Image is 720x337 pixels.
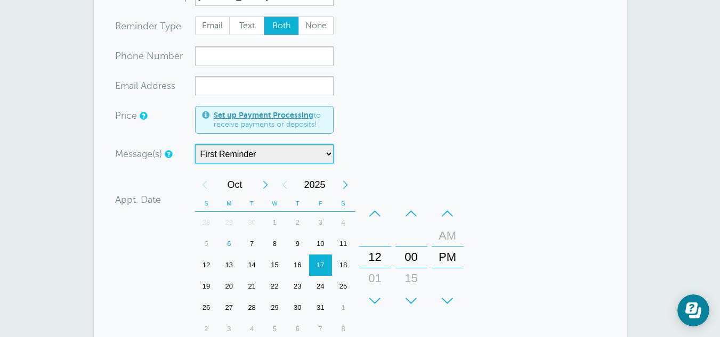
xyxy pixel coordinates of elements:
[217,212,240,233] div: Monday, September 29
[399,289,424,310] div: 30
[115,195,161,204] label: Appt. Date
[309,297,332,318] div: 31
[332,254,355,276] div: 18
[195,254,218,276] div: 12
[217,233,240,254] div: Today, Monday, October 6
[240,195,263,212] th: T
[286,276,309,297] div: 23
[332,212,355,233] div: 4
[263,276,286,297] div: 22
[286,297,309,318] div: 30
[332,212,355,233] div: Saturday, October 4
[336,174,355,195] div: Next Year
[332,233,355,254] div: 11
[165,151,171,158] a: You can create different reminder message templates under the Settings tab.
[309,233,332,254] div: Friday, October 10
[399,246,424,268] div: 00
[435,246,460,268] div: PM
[240,297,263,318] div: Tuesday, October 28
[214,111,327,129] span: to receive payments or deposits!
[229,17,264,36] label: Text
[195,254,218,276] div: Sunday, October 12
[309,254,332,276] div: 17
[115,149,162,159] label: Message(s)
[214,174,256,195] span: October
[275,174,294,195] div: Previous Year
[214,111,313,119] a: Set up Payment Processing
[217,254,240,276] div: 13
[309,195,332,212] th: F
[309,276,332,297] div: Friday, October 24
[332,195,355,212] th: S
[230,17,264,35] span: Text
[195,212,218,233] div: Sunday, September 28
[256,174,275,195] div: Next Month
[195,297,218,318] div: 26
[264,17,299,36] label: Both
[217,254,240,276] div: Monday, October 13
[195,195,218,212] th: S
[240,212,263,233] div: 30
[240,254,263,276] div: Tuesday, October 14
[286,212,309,233] div: Thursday, October 2
[195,276,218,297] div: 19
[309,233,332,254] div: 10
[133,51,160,61] span: ne Nu
[134,81,158,91] span: il Add
[195,17,230,36] label: Email
[240,212,263,233] div: Tuesday, September 30
[115,81,134,91] span: Ema
[286,297,309,318] div: Thursday, October 30
[286,195,309,212] th: T
[263,297,286,318] div: Wednesday, October 29
[332,276,355,297] div: 25
[309,254,332,276] div: Friday, October 17
[217,233,240,254] div: 6
[263,233,286,254] div: Wednesday, October 8
[240,233,263,254] div: 7
[294,174,336,195] span: 2025
[286,254,309,276] div: Thursday, October 16
[263,254,286,276] div: Wednesday, October 15
[195,174,214,195] div: Previous Month
[435,225,460,246] div: AM
[240,254,263,276] div: 14
[286,212,309,233] div: 2
[263,233,286,254] div: 8
[115,46,195,65] div: mber
[263,212,286,233] div: 1
[286,276,309,297] div: Thursday, October 23
[309,276,332,297] div: 24
[309,212,332,233] div: Friday, October 3
[217,276,240,297] div: Monday, October 20
[263,297,286,318] div: 29
[298,17,334,36] label: None
[217,297,240,318] div: Monday, October 27
[286,233,309,254] div: 9
[332,297,355,318] div: 1
[217,195,240,212] th: M
[286,233,309,254] div: Thursday, October 9
[195,233,218,254] div: 5
[677,294,709,326] iframe: Resource center
[217,276,240,297] div: 20
[217,212,240,233] div: 29
[309,212,332,233] div: 3
[115,111,137,120] label: Price
[115,76,195,95] div: ress
[263,212,286,233] div: Wednesday, October 1
[332,254,355,276] div: Saturday, October 18
[240,297,263,318] div: 28
[195,212,218,233] div: 28
[263,276,286,297] div: Wednesday, October 22
[263,254,286,276] div: 15
[195,276,218,297] div: Sunday, October 19
[362,289,388,310] div: 02
[140,112,146,119] a: An optional price for the appointment. If you set a price, you can include a payment link in your...
[240,233,263,254] div: Tuesday, October 7
[362,246,388,268] div: 12
[359,203,391,311] div: Hours
[115,51,133,61] span: Pho
[332,233,355,254] div: Saturday, October 11
[395,203,427,311] div: Minutes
